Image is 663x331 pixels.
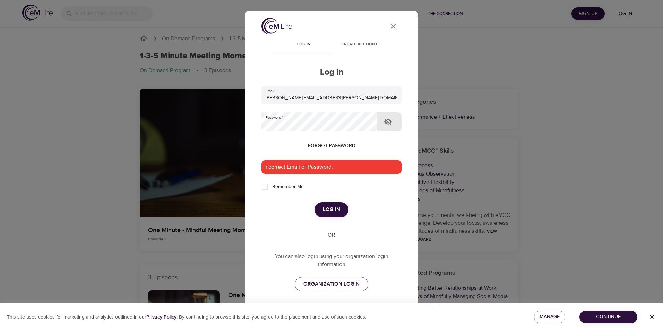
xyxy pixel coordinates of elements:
span: Forgot password [308,142,355,150]
div: disabled tabs example [261,37,402,53]
span: Remember Me [272,183,304,190]
a: ORGANIZATION LOGIN [295,277,368,291]
p: You can also login using your organization login information [261,253,402,269]
span: Manage [540,313,560,321]
button: close [385,18,402,35]
span: Continue [585,313,632,321]
div: OR [325,231,338,239]
div: Incorrect Email or Password. [261,160,402,174]
img: logo [261,18,292,34]
b: Privacy Policy [146,314,176,320]
h2: Log in [261,67,402,77]
span: Log in [323,205,340,214]
span: Create account [336,41,383,48]
span: Log in [280,41,327,48]
button: Forgot password [305,139,358,152]
button: Log in [315,202,348,217]
span: ORGANIZATION LOGIN [303,280,360,289]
